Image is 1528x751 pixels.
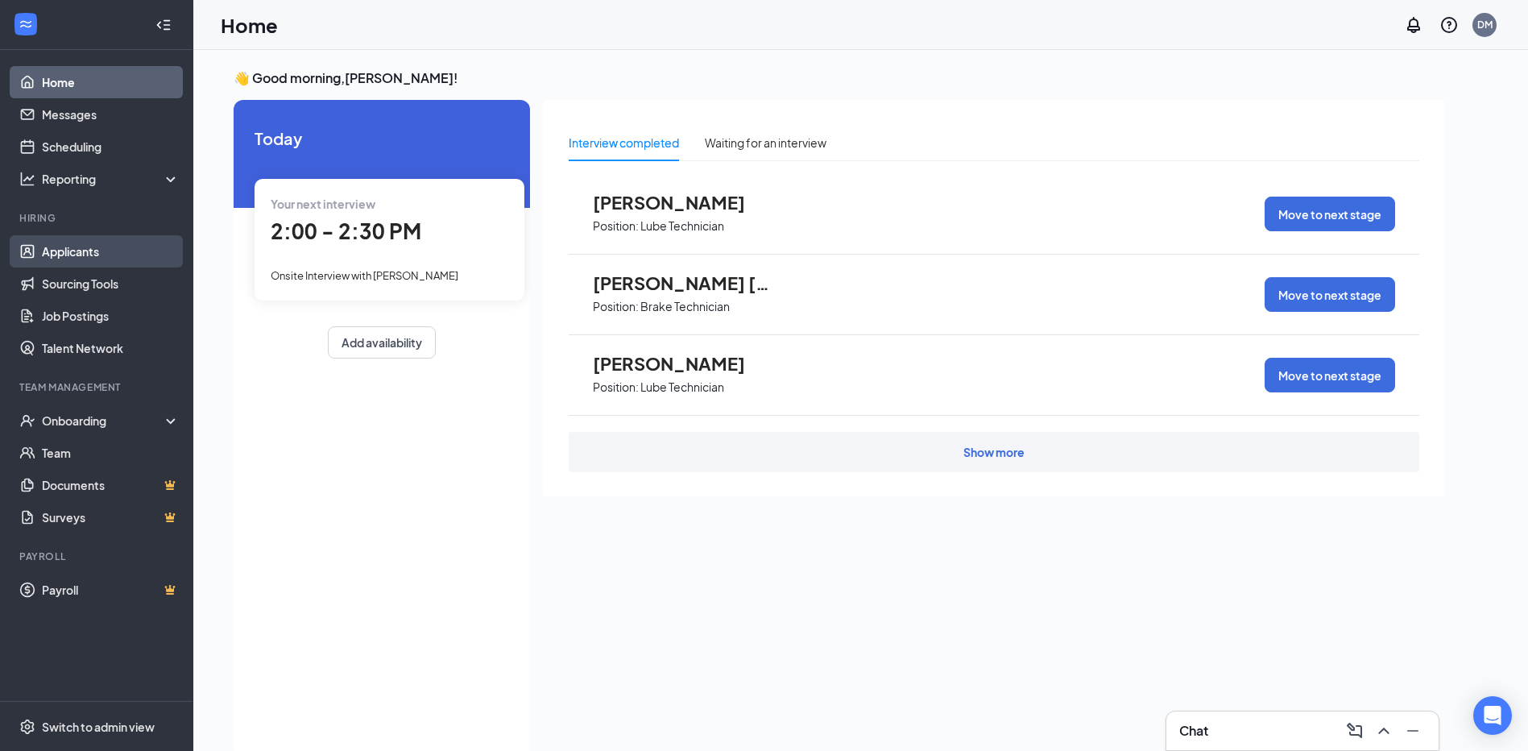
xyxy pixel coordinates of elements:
h1: Home [221,11,278,39]
a: Team [42,437,180,469]
button: Move to next stage [1265,197,1395,231]
div: Open Intercom Messenger [1473,696,1512,735]
span: Your next interview [271,197,375,211]
h3: Chat [1179,722,1208,740]
p: Brake Technician [640,299,730,314]
a: Sourcing Tools [42,268,180,300]
p: Position: [593,218,639,234]
p: Position: [593,299,639,314]
p: Position: [593,380,639,395]
a: Scheduling [42,131,180,163]
a: SurveysCrown [42,501,180,533]
svg: UserCheck [19,413,35,429]
a: Messages [42,98,180,131]
button: Move to next stage [1265,277,1395,312]
span: [PERSON_NAME] [PERSON_NAME] [593,272,770,293]
div: Show more [963,444,1025,460]
a: Talent Network [42,332,180,364]
button: ComposeMessage [1342,718,1368,744]
div: Team Management [19,380,176,394]
div: Switch to admin view [42,719,155,735]
h3: 👋 Good morning, [PERSON_NAME] ! [234,69,1445,87]
svg: Analysis [19,171,35,187]
a: Home [42,66,180,98]
svg: ChevronUp [1374,721,1393,741]
button: Move to next stage [1265,358,1395,392]
svg: Notifications [1404,15,1423,35]
svg: Settings [19,719,35,735]
span: Today [255,126,509,151]
svg: Collapse [155,17,172,33]
div: Waiting for an interview [705,134,826,151]
svg: QuestionInfo [1439,15,1459,35]
button: Add availability [328,326,436,359]
a: PayrollCrown [42,574,180,606]
p: Lube Technician [640,218,724,234]
a: DocumentsCrown [42,469,180,501]
span: Onsite Interview with [PERSON_NAME] [271,269,458,282]
div: Onboarding [42,413,166,429]
a: Job Postings [42,300,180,332]
p: Lube Technician [640,380,724,395]
span: [PERSON_NAME] [593,353,770,374]
a: Applicants [42,235,180,268]
div: DM [1477,18,1493,31]
div: Hiring [19,211,176,225]
svg: WorkstreamLogo [18,16,34,32]
span: 2:00 - 2:30 PM [271,218,421,244]
div: Reporting [42,171,180,187]
button: ChevronUp [1371,718,1397,744]
div: Interview completed [569,134,679,151]
div: Payroll [19,550,176,563]
span: [PERSON_NAME] [593,192,770,213]
svg: ComposeMessage [1345,721,1364,741]
svg: Minimize [1403,721,1422,741]
button: Minimize [1400,718,1426,744]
